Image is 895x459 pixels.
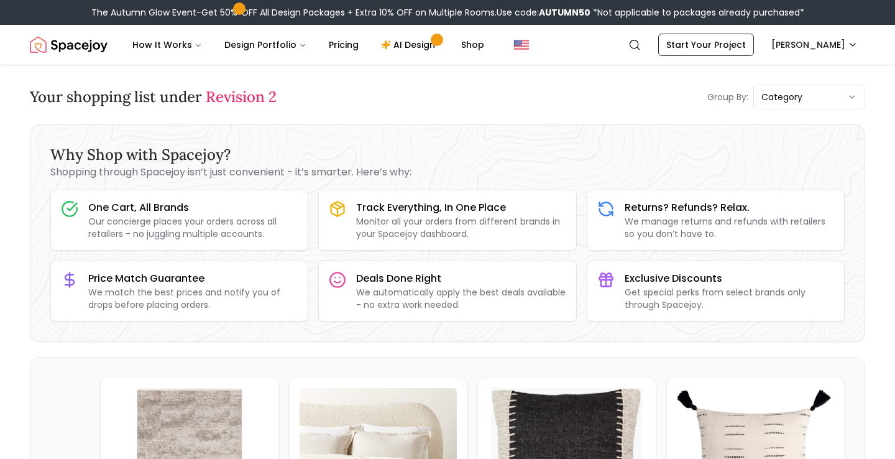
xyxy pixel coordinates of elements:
div: The Autumn Glow Event-Get 50% OFF All Design Packages + Extra 10% OFF on Multiple Rooms. [91,6,804,19]
img: Spacejoy Logo [30,32,108,57]
img: United States [514,37,529,52]
p: We match the best prices and notify you of drops before placing orders. [88,286,298,311]
h3: Returns? Refunds? Relax. [625,200,834,215]
h3: Deals Done Right [356,271,566,286]
button: [PERSON_NAME] [764,34,865,56]
h3: Your shopping list under [30,87,277,107]
span: Revision 2 [206,87,277,106]
h3: Why Shop with Spacejoy? [50,145,845,165]
p: Shopping through Spacejoy isn’t just convenient - it’s smarter. Here’s why: [50,165,845,180]
p: We manage returns and refunds with retailers so you don’t have to. [625,215,834,240]
button: Design Portfolio [214,32,316,57]
button: How It Works [122,32,212,57]
span: *Not applicable to packages already purchased* [590,6,804,19]
nav: Global [30,25,865,65]
h3: Exclusive Discounts [625,271,834,286]
span: Use code: [497,6,590,19]
a: Pricing [319,32,369,57]
p: We automatically apply the best deals available - no extra work needed. [356,286,566,311]
b: AUTUMN50 [539,6,590,19]
p: Our concierge places your orders across all retailers - no juggling multiple accounts. [88,215,298,240]
a: AI Design [371,32,449,57]
a: Shop [451,32,494,57]
nav: Main [122,32,494,57]
a: Start Your Project [658,34,754,56]
h3: Track Everything, In One Place [356,200,566,215]
p: Get special perks from select brands only through Spacejoy. [625,286,834,311]
h3: One Cart, All Brands [88,200,298,215]
p: Group By: [707,91,748,103]
h3: Price Match Guarantee [88,271,298,286]
p: Monitor all your orders from different brands in your Spacejoy dashboard. [356,215,566,240]
a: Spacejoy [30,32,108,57]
